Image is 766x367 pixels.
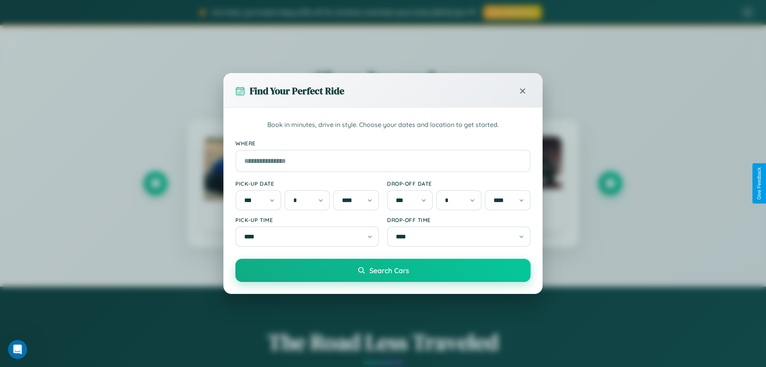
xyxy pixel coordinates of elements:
[250,84,344,97] h3: Find Your Perfect Ride
[235,180,379,187] label: Pick-up Date
[387,216,531,223] label: Drop-off Time
[369,266,409,275] span: Search Cars
[235,216,379,223] label: Pick-up Time
[235,140,531,147] label: Where
[387,180,531,187] label: Drop-off Date
[235,120,531,130] p: Book in minutes, drive in style. Choose your dates and location to get started.
[235,259,531,282] button: Search Cars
